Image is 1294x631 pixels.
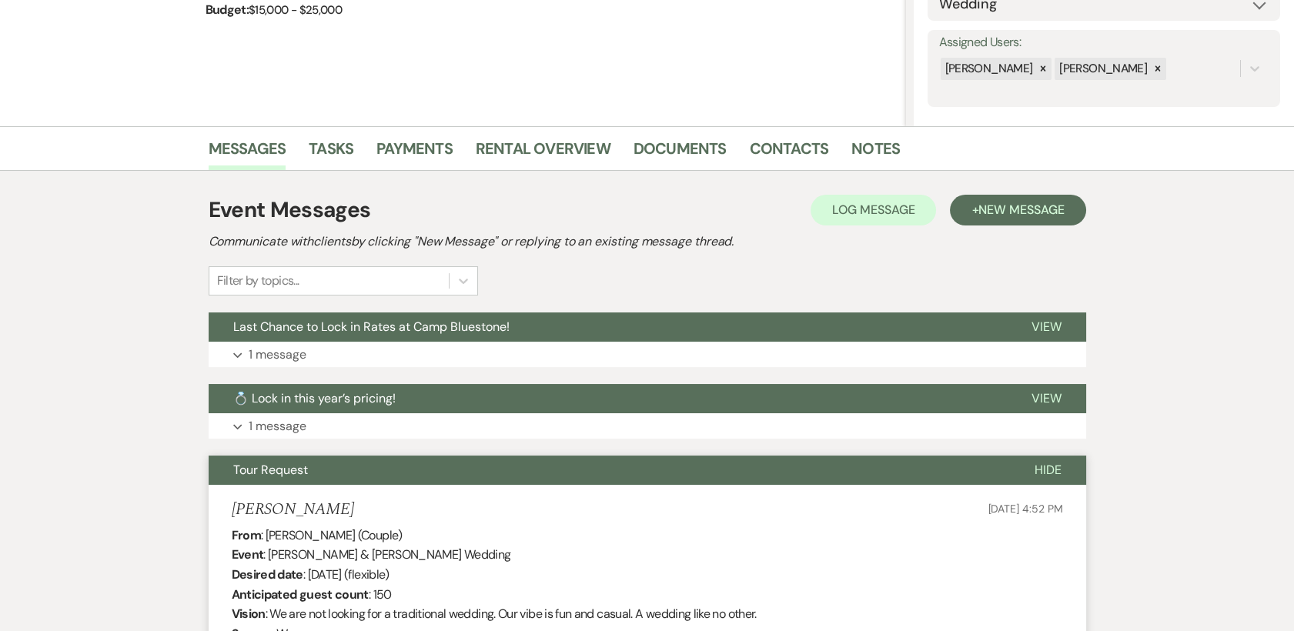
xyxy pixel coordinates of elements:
a: Documents [634,136,727,170]
span: Tour Request [233,462,308,478]
a: Notes [851,136,900,170]
div: [PERSON_NAME] [941,58,1035,80]
b: Desired date [232,566,303,583]
span: View [1032,390,1062,406]
span: Last Chance to Lock in Rates at Camp Bluestone! [233,319,510,335]
a: Contacts [750,136,829,170]
div: [PERSON_NAME] [1055,58,1149,80]
button: 1 message [209,413,1086,439]
button: +New Message [950,195,1085,225]
button: 1 message [209,342,1086,368]
p: 1 message [249,345,306,365]
button: 💍 Lock in this year’s pricing! [209,384,1007,413]
button: Last Chance to Lock in Rates at Camp Bluestone! [209,312,1007,342]
p: 1 message [249,416,306,436]
button: Hide [1010,456,1086,485]
span: View [1032,319,1062,335]
span: Hide [1035,462,1062,478]
label: Assigned Users: [939,32,1269,54]
b: Anticipated guest count [232,586,369,603]
span: [DATE] 4:52 PM [988,502,1062,516]
div: Filter by topics... [217,272,299,290]
span: Budget: [206,2,249,18]
b: Vision [232,606,266,622]
a: Rental Overview [476,136,610,170]
b: From [232,527,261,543]
span: 💍 Lock in this year’s pricing! [233,390,396,406]
a: Tasks [309,136,353,170]
button: View [1007,384,1086,413]
b: Event [232,546,264,563]
h2: Communicate with clients by clicking "New Message" or replying to an existing message thread. [209,232,1086,251]
span: Log Message [832,202,914,218]
span: New Message [978,202,1064,218]
a: Messages [209,136,286,170]
span: $15,000 - $25,000 [249,2,342,18]
h5: [PERSON_NAME] [232,500,354,519]
a: Payments [376,136,453,170]
h1: Event Messages [209,194,371,226]
button: Tour Request [209,456,1010,485]
button: View [1007,312,1086,342]
button: Log Message [811,195,936,225]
